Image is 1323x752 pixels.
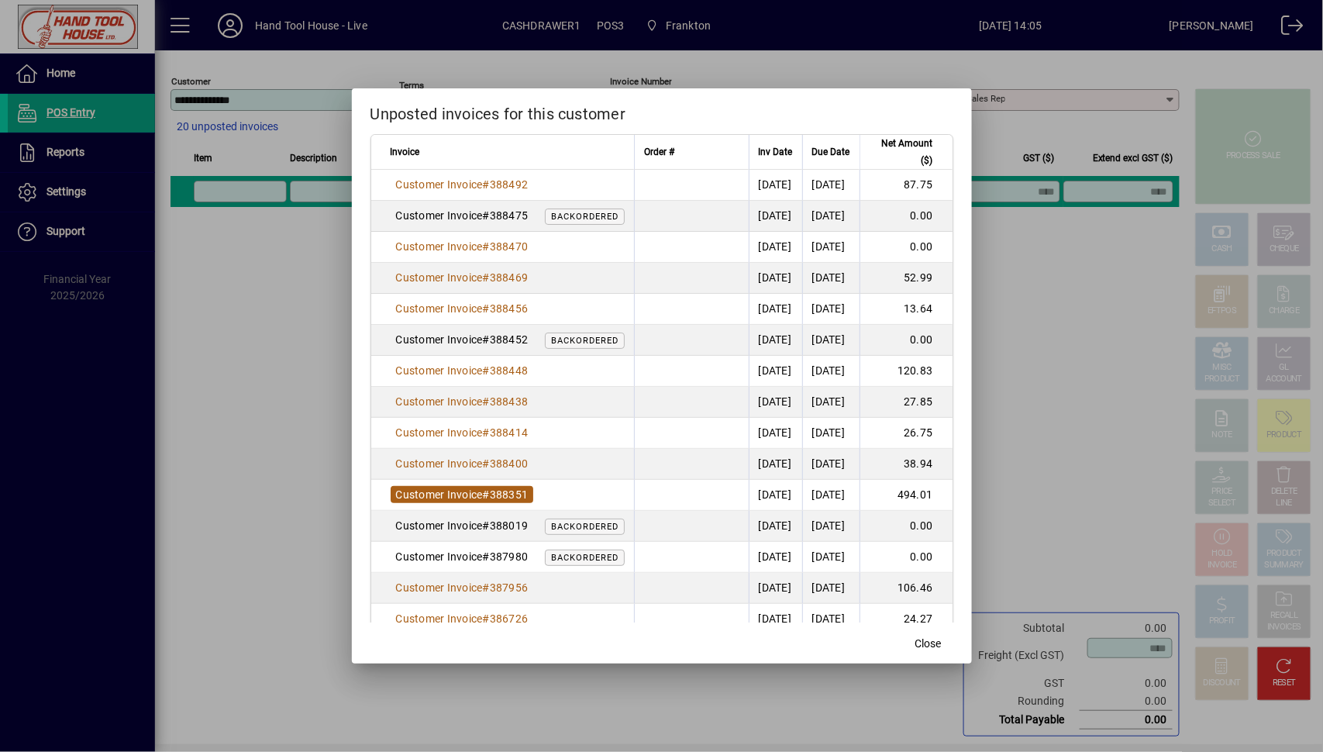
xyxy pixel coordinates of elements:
span: 388469 [490,271,529,284]
td: 0.00 [860,201,953,232]
td: [DATE] [749,604,802,635]
a: Customer Invoice#388470 [391,238,534,255]
td: [DATE] [802,449,860,480]
td: 26.75 [860,418,953,449]
span: 388448 [490,364,529,377]
a: Customer Invoice#388351 [391,486,534,503]
span: Customer Invoice [396,395,483,408]
td: 106.46 [860,573,953,604]
td: [DATE] [802,480,860,511]
span: # [483,271,490,284]
td: [DATE] [802,418,860,449]
td: [DATE] [802,263,860,294]
td: 494.01 [860,480,953,511]
td: [DATE] [802,356,860,387]
td: [DATE] [749,263,802,294]
td: 52.99 [860,263,953,294]
td: [DATE] [802,387,860,418]
span: Customer Invoice [396,612,483,625]
td: 38.94 [860,449,953,480]
span: 386726 [490,612,529,625]
span: 388400 [490,457,529,470]
span: Customer Invoice [396,178,483,191]
span: Net Amount ($) [870,135,933,169]
span: Customer Invoice [396,240,483,253]
span: 388470 [490,240,529,253]
td: [DATE] [802,232,860,263]
span: Backordered [551,336,618,346]
span: Inv Date [759,143,793,160]
span: 388351 [490,488,529,501]
a: Customer Invoice#388448 [391,362,534,379]
span: # [483,395,490,408]
span: Customer Invoice [396,457,483,470]
span: Customer Invoice [396,364,483,377]
td: [DATE] [802,294,860,325]
span: Customer Invoice [396,271,483,284]
span: 387956 [490,581,529,594]
span: # [483,364,490,377]
span: 388456 [490,302,529,315]
td: 13.64 [860,294,953,325]
td: 0.00 [860,325,953,356]
span: # [483,240,490,253]
a: Customer Invoice#386726 [391,610,534,627]
td: 0.00 [860,542,953,573]
span: # [483,488,490,501]
h2: Unposted invoices for this customer [352,88,972,133]
span: Due Date [812,143,850,160]
td: 27.85 [860,387,953,418]
span: 388438 [490,395,529,408]
td: [DATE] [749,294,802,325]
span: Customer Invoice [396,581,483,594]
a: Customer Invoice#387956 [391,579,534,596]
a: Customer Invoice#388414 [391,424,534,441]
span: Customer Invoice [396,302,483,315]
span: # [483,426,490,439]
span: # [483,457,490,470]
td: 0.00 [860,511,953,542]
td: [DATE] [749,542,802,573]
td: [DATE] [802,542,860,573]
span: Customer Invoice [396,426,483,439]
td: [DATE] [802,573,860,604]
td: [DATE] [749,573,802,604]
td: 120.83 [860,356,953,387]
td: [DATE] [802,201,860,232]
span: Backordered [551,553,618,563]
span: Backordered [551,212,618,222]
td: 0.00 [860,232,953,263]
span: Order # [644,143,674,160]
td: [DATE] [802,604,860,635]
span: # [483,178,490,191]
td: [DATE] [802,325,860,356]
td: [DATE] [749,511,802,542]
td: [DATE] [749,480,802,511]
td: [DATE] [749,418,802,449]
td: [DATE] [802,511,860,542]
button: Close [904,630,953,657]
td: 87.75 [860,170,953,201]
td: [DATE] [802,170,860,201]
a: Customer Invoice#388438 [391,393,534,410]
td: [DATE] [749,201,802,232]
td: [DATE] [749,325,802,356]
span: 388414 [490,426,529,439]
span: # [483,612,490,625]
td: [DATE] [749,387,802,418]
span: Backordered [551,522,618,532]
span: 388492 [490,178,529,191]
td: [DATE] [749,356,802,387]
a: Customer Invoice#388400 [391,455,534,472]
span: Close [915,636,942,652]
a: Customer Invoice#388456 [391,300,534,317]
td: [DATE] [749,232,802,263]
td: [DATE] [749,449,802,480]
span: # [483,302,490,315]
a: Customer Invoice#388469 [391,269,534,286]
td: [DATE] [749,170,802,201]
span: # [483,581,490,594]
a: Customer Invoice#388492 [391,176,534,193]
span: Invoice [391,143,420,160]
td: 24.27 [860,604,953,635]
